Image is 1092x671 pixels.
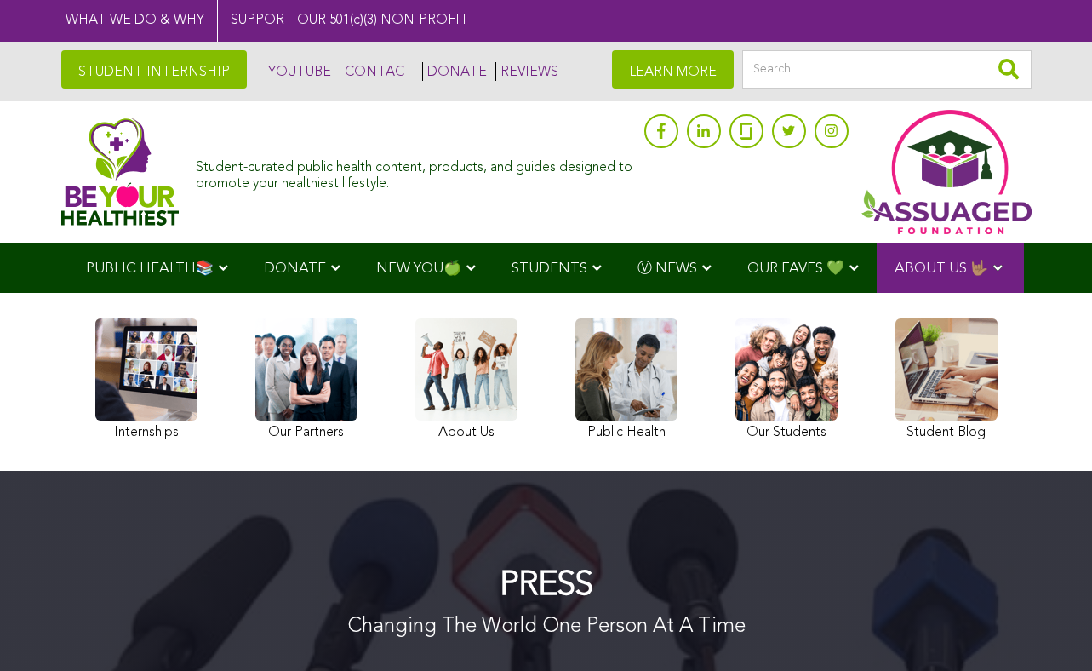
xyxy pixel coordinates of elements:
a: REVIEWS [495,62,558,81]
img: glassdoor [740,123,752,140]
span: Ⓥ NEWS [637,261,697,276]
h1: PRESS [347,567,746,605]
span: STUDENTS [512,261,587,276]
span: DONATE [264,261,326,276]
span: PUBLIC HEALTH📚 [86,261,214,276]
img: Assuaged App [861,110,1032,234]
div: Student-curated public health content, products, and guides designed to promote your healthiest l... [196,152,635,192]
div: Navigation Menu [61,243,1032,293]
span: ABOUT US 🤟🏽 [895,261,988,276]
input: Search [742,50,1032,89]
p: Changing The World One Person At A Time [347,613,746,642]
a: YOUTUBE [264,62,331,81]
a: STUDENT INTERNSHIP [61,50,247,89]
a: CONTACT [340,62,414,81]
a: LEARN MORE [612,50,734,89]
iframe: Chat Widget [1007,589,1092,671]
span: NEW YOU🍏 [376,261,461,276]
span: OUR FAVES 💚 [747,261,844,276]
img: Assuaged [61,118,180,226]
a: DONATE [422,62,487,81]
